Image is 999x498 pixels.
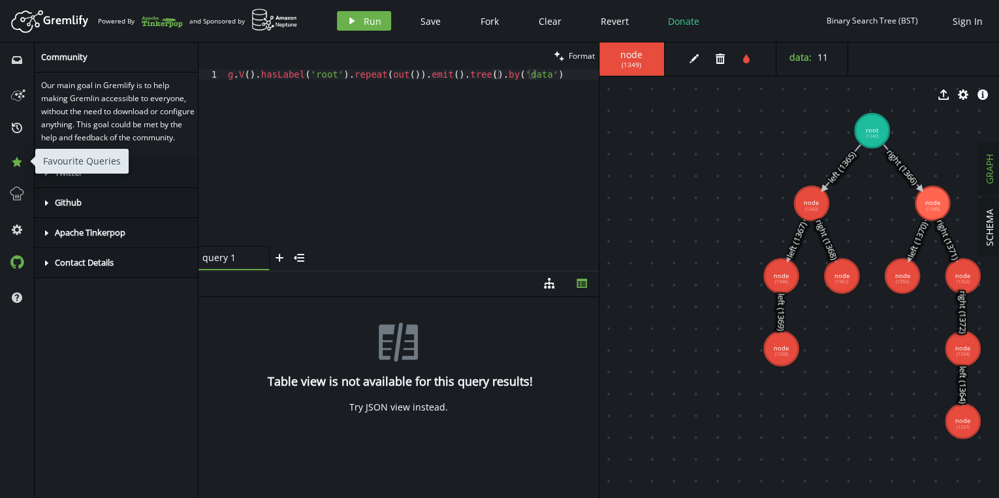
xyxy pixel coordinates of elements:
[601,15,629,27] span: Revert
[774,351,787,358] tspan: (1358)
[658,11,709,31] button: Donate
[957,366,969,404] text: left (1364)
[622,61,641,69] span: ( 1349 )
[957,424,970,430] tspan: (1337)
[198,69,225,80] div: 1
[789,51,812,63] label: data :
[953,15,983,27] span: Sign In
[817,51,828,63] span: 11
[251,8,298,31] img: AWS Neptune
[481,15,499,27] span: Fork
[668,15,699,27] span: Donate
[35,149,129,174] div: Favourite Queries
[774,344,789,352] tspan: node
[539,15,562,27] span: Clear
[775,294,787,332] text: left (1369)
[268,375,529,388] h4: Table view is not available for this query results!
[41,51,87,63] span: Community
[834,272,849,280] tspan: node
[470,11,509,31] button: Fork
[983,209,996,246] span: SCHEMA
[41,79,197,144] p: Our main goal in Gremlify is to help making Gremlin accessible to everyone, without the need to d...
[364,15,381,27] span: Run
[529,11,571,31] button: Clear
[983,154,996,184] span: GRAPH
[202,252,255,264] span: query 1
[957,278,970,285] tspan: (1352)
[55,196,82,208] span: Github
[774,272,789,280] tspan: node
[55,257,114,268] span: Contact Details
[569,50,595,61] span: Format
[411,11,451,31] button: Save
[805,206,818,212] tspan: (1343)
[827,16,918,25] div: Binary Search Tree (BST)
[774,278,787,285] tspan: (1346)
[957,351,970,358] tspan: (1334)
[957,290,969,334] text: right (1372)
[946,11,989,31] button: Sign In
[955,272,970,280] tspan: node
[955,417,970,426] tspan: node
[895,272,910,280] tspan: node
[835,278,848,285] tspan: (1361)
[804,198,819,207] tspan: node
[591,11,639,31] button: Revert
[612,49,651,61] span: node
[550,42,599,69] button: Format
[865,132,878,139] tspan: (1340)
[420,15,441,27] span: Save
[926,206,939,212] tspan: (1349)
[896,278,909,285] tspan: (1355)
[866,126,879,134] tspan: root
[349,401,448,413] div: Try JSON view instead.
[925,198,940,207] tspan: node
[55,226,125,238] span: Apache Tinkerpop
[337,11,391,31] button: Run
[98,10,183,33] div: Powered By
[189,8,298,33] div: and Sponsored by
[955,344,970,352] tspan: node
